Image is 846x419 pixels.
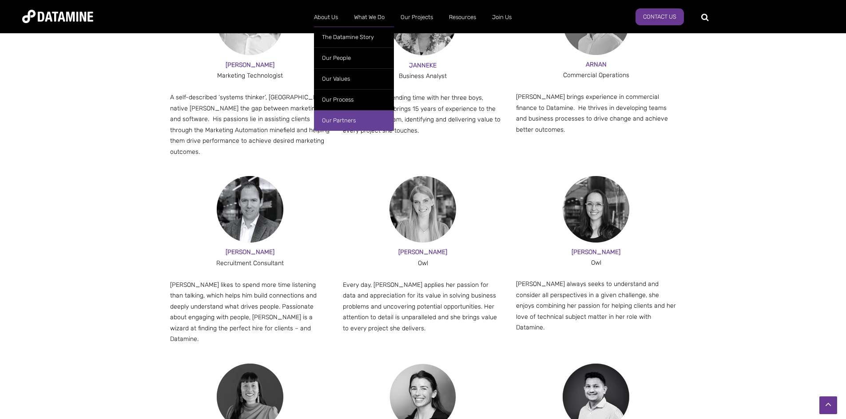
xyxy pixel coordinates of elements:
div: Recruitment Consultant [170,258,330,269]
a: What We Do [346,6,393,29]
a: Our Projects [393,6,441,29]
a: Our Process [314,89,394,110]
p: A self-described ‘systems thinker’, [GEOGRAPHIC_DATA] native [PERSON_NAME] the gap between market... [170,92,330,157]
a: Resources [441,6,484,29]
img: Datamine [22,10,93,23]
span: [PERSON_NAME] [572,248,620,256]
p: [PERSON_NAME] brings experience in commercial finance to Datamine. He thrives in developing teams... [516,92,676,135]
span: [PERSON_NAME] [398,248,447,256]
div: Commercial Operations [516,70,676,81]
div: Owl [516,258,676,268]
a: Our Values [314,68,394,89]
div: Owl [343,258,503,269]
span: [PERSON_NAME] [226,61,274,69]
p: [PERSON_NAME] likes to spend more time listening than talking, which helps him build connections ... [170,280,330,345]
a: Our Partners [314,110,394,131]
a: Join Us [484,6,520,29]
span: JANNEKE [409,62,437,69]
img: Jesse1 [217,176,283,243]
a: Our People [314,47,394,68]
span: When she isn’t spending time with her three boys, [PERSON_NAME] brings 15 years of experience to ... [343,94,500,134]
div: Business Analyst [343,71,503,82]
a: About Us [306,6,346,29]
span: ARNAN [586,61,607,68]
div: Marketing Technologist [170,70,330,82]
span: [PERSON_NAME] [226,248,274,256]
img: Sophie W [389,176,456,243]
a: The Datamine Story [314,27,394,47]
span: Every day, [PERSON_NAME] applies her passion for data and appreciation for its value in solving b... [343,281,497,332]
img: Rosie [563,176,629,243]
a: Contact Us [635,8,684,25]
p: [PERSON_NAME] always seeks to understand and consider all perspectives in a given challenge, she ... [516,279,676,333]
